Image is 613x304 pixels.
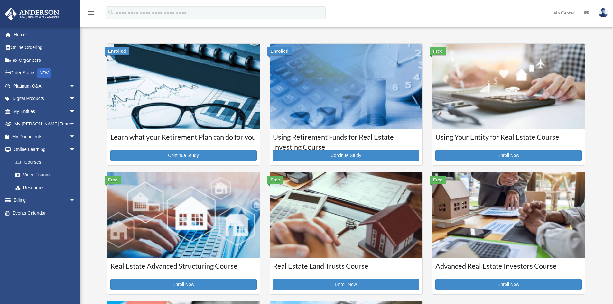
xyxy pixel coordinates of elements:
i: search [107,9,115,16]
span: arrow_drop_down [69,143,82,156]
span: arrow_drop_down [69,79,82,93]
a: Online Ordering [5,41,85,54]
div: Enrolled [105,47,129,55]
img: Anderson Advisors Platinum Portal [3,8,61,20]
div: Free [267,176,283,184]
a: Resources [9,181,85,194]
a: Continue Study [273,150,419,161]
span: arrow_drop_down [69,118,82,131]
a: Enroll Now [110,279,257,290]
a: Digital Productsarrow_drop_down [5,92,85,105]
a: My Entitiesarrow_drop_down [5,105,85,118]
a: Continue Study [110,150,257,161]
a: My [PERSON_NAME] Teamarrow_drop_down [5,118,85,131]
a: Online Learningarrow_drop_down [5,143,85,156]
h3: Using Retirement Funds for Real Estate Investing Course [273,132,419,148]
div: NEW [37,68,51,78]
a: Video Training [9,169,85,181]
a: Order StatusNEW [5,67,85,80]
div: Enrolled [267,47,292,55]
a: Enroll Now [435,279,582,290]
h3: Real Estate Advanced Structuring Course [110,261,257,277]
a: Courses [9,156,82,169]
h3: Advanced Real Estate Investors Course [435,261,582,277]
span: arrow_drop_down [69,92,82,106]
a: Enroll Now [435,150,582,161]
a: Tax Organizers [5,54,85,67]
a: Billingarrow_drop_down [5,194,85,207]
div: Free [105,176,121,184]
div: Free [430,47,446,55]
a: Enroll Now [273,279,419,290]
span: arrow_drop_down [69,194,82,207]
div: Free [430,176,446,184]
i: menu [87,9,95,17]
span: arrow_drop_down [69,130,82,143]
a: Home [5,28,85,41]
a: Events Calendar [5,207,85,219]
h3: Real Estate Land Trusts Course [273,261,419,277]
h3: Using Your Entity for Real Estate Course [435,132,582,148]
img: User Pic [599,8,608,17]
a: My Documentsarrow_drop_down [5,130,85,143]
a: menu [87,11,95,17]
span: arrow_drop_down [69,105,82,118]
a: Platinum Q&Aarrow_drop_down [5,79,85,92]
h3: Learn what your Retirement Plan can do for you [110,132,257,148]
